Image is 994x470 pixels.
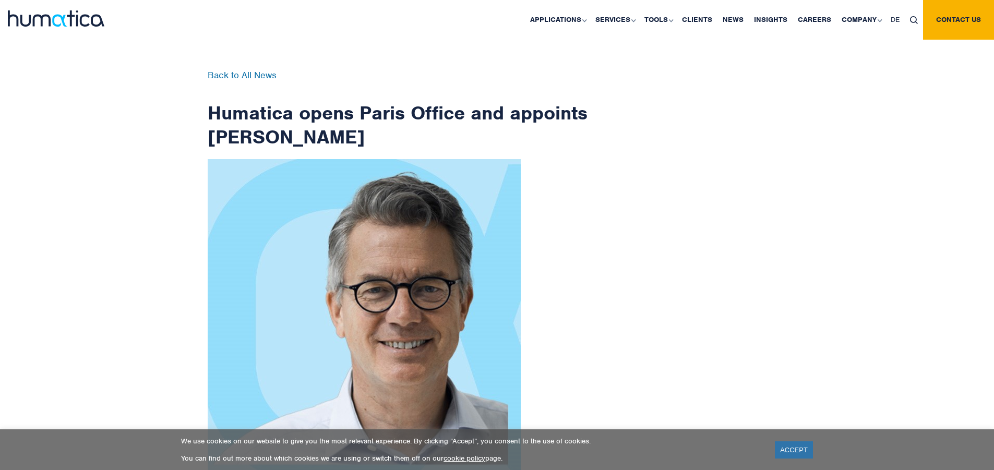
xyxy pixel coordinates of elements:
[891,15,900,24] span: DE
[181,437,762,445] p: We use cookies on our website to give you the most relevant experience. By clicking “Accept”, you...
[8,10,104,27] img: logo
[775,441,813,459] a: ACCEPT
[208,69,277,81] a: Back to All News
[208,71,589,149] h1: Humatica opens Paris Office and appoints [PERSON_NAME]
[910,16,918,24] img: search_icon
[181,454,762,463] p: You can find out more about which cookies we are using or switch them off on our page.
[444,454,485,463] a: cookie policy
